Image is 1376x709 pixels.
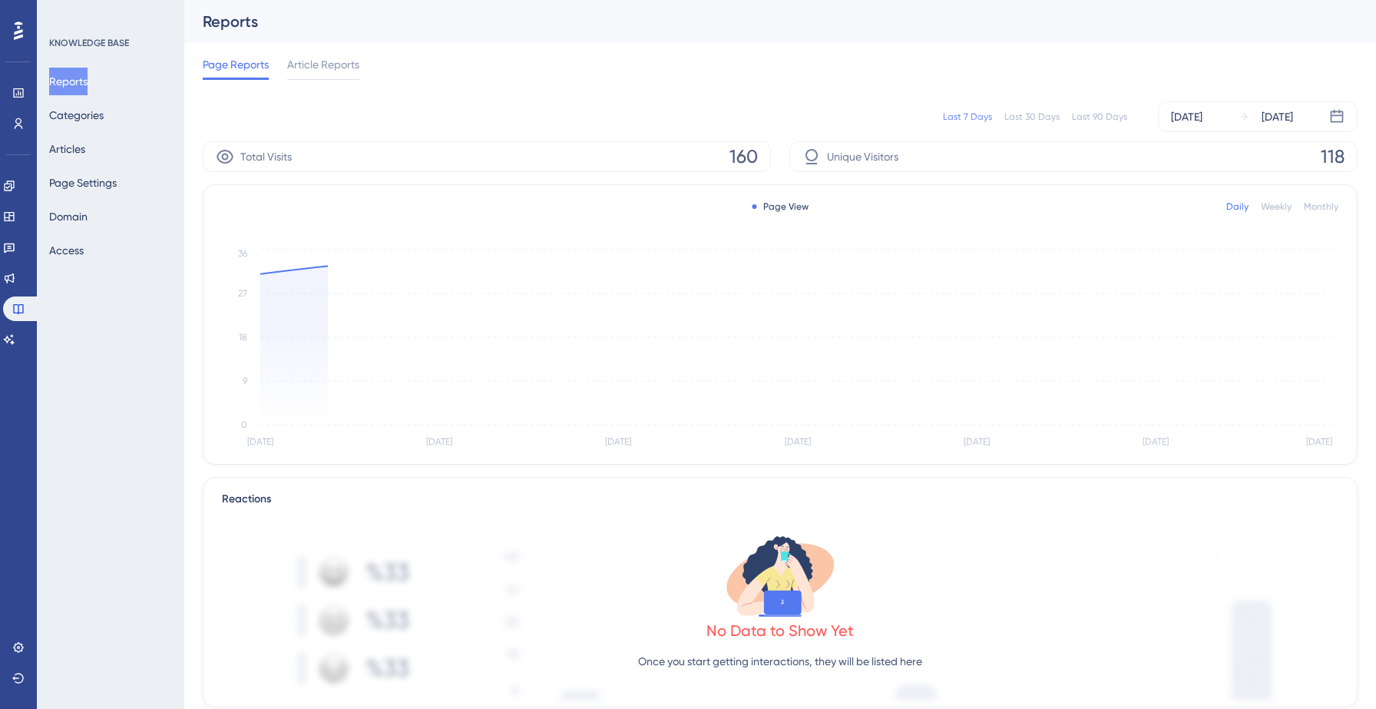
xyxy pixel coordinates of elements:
[238,288,247,299] tspan: 27
[827,147,898,166] span: Unique Visitors
[1004,111,1060,123] div: Last 30 Days
[49,37,129,49] div: KNOWLEDGE BASE
[1304,200,1338,213] div: Monthly
[239,332,247,343] tspan: 18
[752,200,809,213] div: Page View
[1262,108,1293,126] div: [DATE]
[49,68,88,95] button: Reports
[426,436,452,447] tspan: [DATE]
[49,237,84,264] button: Access
[247,436,273,447] tspan: [DATE]
[1311,648,1358,694] iframe: UserGuiding AI Assistant Launcher
[241,419,247,430] tspan: 0
[964,436,990,447] tspan: [DATE]
[605,436,631,447] tspan: [DATE]
[1226,200,1249,213] div: Daily
[1321,144,1345,169] span: 118
[1143,436,1169,447] tspan: [DATE]
[49,169,117,197] button: Page Settings
[785,436,811,447] tspan: [DATE]
[243,376,247,386] tspan: 9
[222,490,1338,509] div: Reactions
[1171,108,1202,126] div: [DATE]
[240,147,292,166] span: Total Visits
[49,203,88,230] button: Domain
[203,11,1319,32] div: Reports
[706,620,854,641] div: No Data to Show Yet
[729,144,758,169] span: 160
[238,248,247,259] tspan: 36
[1072,111,1127,123] div: Last 90 Days
[943,111,992,123] div: Last 7 Days
[287,55,359,74] span: Article Reports
[638,652,922,671] p: Once you start getting interactions, they will be listed here
[1306,436,1332,447] tspan: [DATE]
[1261,200,1292,213] div: Weekly
[49,135,85,163] button: Articles
[203,55,269,74] span: Page Reports
[49,101,104,129] button: Categories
